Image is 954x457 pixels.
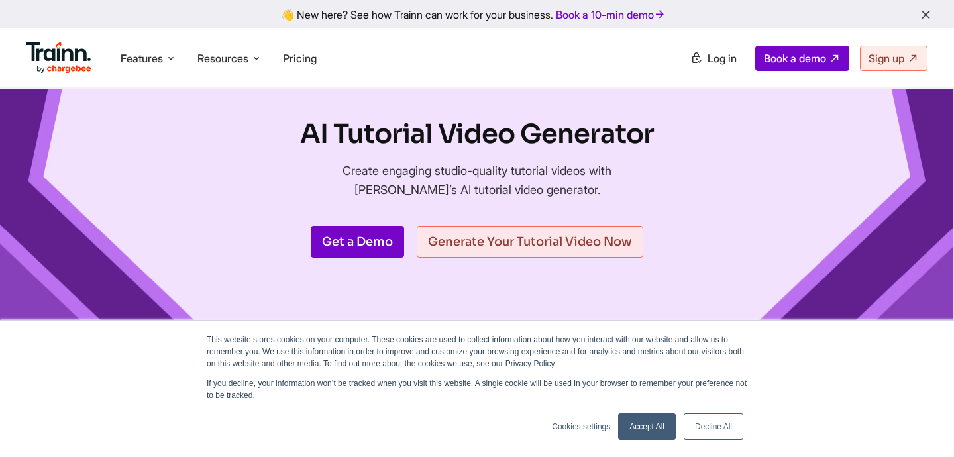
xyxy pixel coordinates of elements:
a: Cookies settings [552,421,610,432]
img: Trainn Logo [26,42,91,74]
p: If you decline, your information won’t be tracked when you visit this website. A single cookie wi... [207,378,747,401]
p: Create engaging studio-quality tutorial videos with [PERSON_NAME]’s AI tutorial video generator. [300,161,654,199]
a: Sign up [860,46,927,71]
a: Log in [682,46,745,70]
a: Generate Your Tutorial Video Now [417,226,643,258]
span: Book a demo [764,52,826,65]
a: Book a demo [755,46,849,71]
a: Book a 10-min demo [553,5,668,24]
span: Resources [197,51,248,66]
div: 👋 New here? See how Trainn can work for your business. [8,8,946,21]
a: Decline All [684,413,743,440]
h1: AI Tutorial Video Generator [300,116,654,153]
span: Log in [708,52,737,65]
a: Accept All [618,413,676,440]
span: Sign up [869,52,904,65]
a: Get a Demo [311,226,404,258]
a: Pricing [283,52,317,65]
p: This website stores cookies on your computer. These cookies are used to collect information about... [207,334,747,370]
span: Features [121,51,163,66]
